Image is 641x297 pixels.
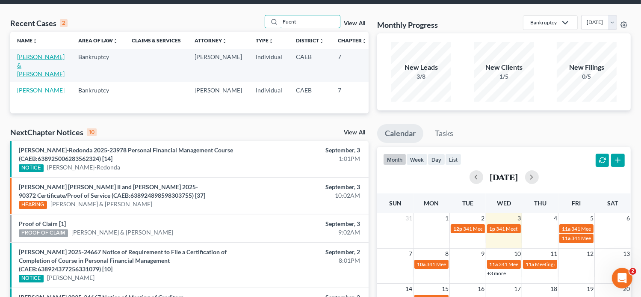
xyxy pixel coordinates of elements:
[47,163,120,172] a: [PERSON_NAME]-Redonda
[549,284,558,294] span: 18
[19,201,47,209] div: HEARING
[441,284,449,294] span: 15
[331,82,374,107] td: 7
[405,284,413,294] span: 14
[557,62,617,72] div: New Filings
[490,226,496,232] span: 1p
[607,199,618,207] span: Sat
[252,228,360,237] div: 9:02AM
[444,249,449,259] span: 8
[622,249,631,259] span: 13
[10,127,97,137] div: NextChapter Notices
[497,199,511,207] span: Wed
[19,183,205,199] a: [PERSON_NAME] [PERSON_NAME] II and [PERSON_NAME] 2025-90372 Certificate/Proof of Service (CAEB:63...
[331,49,374,82] td: 7
[517,213,522,223] span: 3
[562,226,570,232] span: 11a
[391,62,451,72] div: New Leads
[19,229,68,237] div: PROOF OF CLAIM
[474,62,534,72] div: New Clients
[269,39,274,44] i: unfold_more
[296,37,324,44] a: Districtunfold_more
[252,154,360,163] div: 1:01PM
[222,39,227,44] i: unfold_more
[391,72,451,81] div: 3/8
[462,199,473,207] span: Tue
[344,130,365,136] a: View All
[252,191,360,200] div: 10:02AM
[445,154,461,165] button: list
[289,49,331,82] td: CAEB
[406,154,428,165] button: week
[549,249,558,259] span: 11
[17,37,38,44] a: Nameunfold_more
[490,172,518,181] h2: [DATE]
[19,248,227,273] a: [PERSON_NAME] 2025-24667 Notice of Requirement to File a Certification of Completion of Course in...
[534,199,546,207] span: Thu
[252,248,360,256] div: September, 2
[490,261,498,267] span: 11a
[612,268,632,288] iframe: Intercom live chat
[71,82,125,107] td: Bankruptcy
[481,213,486,223] span: 2
[17,53,65,77] a: [PERSON_NAME] & [PERSON_NAME]
[71,228,173,237] a: [PERSON_NAME] & [PERSON_NAME]
[249,82,289,107] td: Individual
[362,39,367,44] i: unfold_more
[463,226,576,232] span: 341 Meeting for Cariss Milano & [PERSON_NAME]
[553,213,558,223] span: 4
[60,19,68,27] div: 2
[557,72,617,81] div: 0/5
[383,154,406,165] button: month
[125,32,188,49] th: Claims & Services
[113,39,118,44] i: unfold_more
[444,213,449,223] span: 1
[19,220,66,227] a: Proof of Claim [1]
[10,18,68,28] div: Recent Cases
[622,284,631,294] span: 20
[453,226,462,232] span: 12p
[526,261,534,267] span: 11a
[513,284,522,294] span: 17
[19,275,44,282] div: NOTICE
[499,261,576,267] span: 341 Meeting for [PERSON_NAME]
[252,220,360,228] div: September, 3
[426,261,503,267] span: 341 Meeting for [PERSON_NAME]
[71,49,125,82] td: Bankruptcy
[586,249,594,259] span: 12
[427,124,461,143] a: Tasks
[629,268,636,275] span: 2
[252,146,360,154] div: September, 3
[252,183,360,191] div: September, 3
[87,128,97,136] div: 10
[78,37,118,44] a: Area of Lawunfold_more
[377,124,423,143] a: Calendar
[487,270,506,276] a: +3 more
[496,226,625,232] span: 341 Meeting for [PERSON_NAME][GEOGRAPHIC_DATA]
[289,82,331,107] td: CAEB
[481,249,486,259] span: 9
[586,284,594,294] span: 19
[626,213,631,223] span: 6
[513,249,522,259] span: 10
[249,49,289,82] td: Individual
[424,199,439,207] span: Mon
[319,39,324,44] i: unfold_more
[252,256,360,265] div: 8:01PM
[530,19,557,26] div: Bankruptcy
[389,199,402,207] span: Sun
[417,261,425,267] span: 10a
[32,39,38,44] i: unfold_more
[477,284,486,294] span: 16
[188,49,249,82] td: [PERSON_NAME]
[572,199,581,207] span: Fri
[256,37,274,44] a: Typeunfold_more
[405,213,413,223] span: 31
[428,154,445,165] button: day
[474,72,534,81] div: 1/5
[19,164,44,172] div: NOTICE
[344,21,365,27] a: View All
[188,82,249,107] td: [PERSON_NAME]
[280,15,340,28] input: Search by name...
[589,213,594,223] span: 5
